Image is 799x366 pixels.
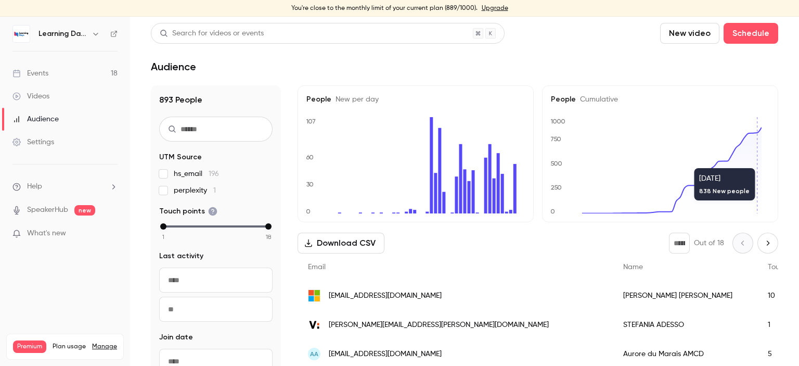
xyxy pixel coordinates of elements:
[550,135,561,143] text: 750
[160,28,264,39] div: Search for videos or events
[660,23,719,44] button: New video
[53,343,86,351] span: Plan usage
[162,232,164,242] span: 1
[308,319,320,331] img: virgilio.it
[12,68,48,79] div: Events
[576,96,618,103] span: Cumulative
[329,349,442,360] span: [EMAIL_ADDRESS][DOMAIN_NAME]
[329,291,442,301] span: [EMAIL_ADDRESS][DOMAIN_NAME]
[306,94,525,105] h5: People
[265,223,272,230] div: max
[266,232,271,242] span: 18
[613,310,757,339] div: STEFANIA ADESSO
[551,94,769,105] h5: People
[209,170,219,178] span: 196
[38,29,87,39] h6: Learning Days
[105,229,118,238] iframe: Noticeable Trigger
[159,251,203,261] span: Last activity
[92,343,117,351] a: Manage
[308,263,326,271] span: Email
[159,206,217,217] span: Touch points
[306,154,314,161] text: 60
[13,340,46,353] span: Premium
[757,233,778,254] button: Next page
[724,23,778,44] button: Schedule
[306,208,311,215] text: 0
[12,91,49,102] div: Videos
[174,169,219,179] span: hs_email
[12,181,118,192] li: help-dropdown-opener
[329,320,549,331] span: [PERSON_NAME][EMAIL_ADDRESS][PERSON_NAME][DOMAIN_NAME]
[159,332,193,343] span: Join date
[331,96,379,103] span: New per day
[27,228,66,239] span: What's new
[74,205,95,216] span: new
[310,349,318,359] span: AA
[308,289,320,302] img: outlook.fr
[159,94,273,106] h1: 893 People
[550,208,555,215] text: 0
[694,238,724,248] p: Out of 18
[306,118,316,125] text: 107
[613,281,757,310] div: [PERSON_NAME] [PERSON_NAME]
[12,137,54,147] div: Settings
[174,185,216,196] span: perplexity
[160,223,166,230] div: min
[12,114,59,124] div: Audience
[13,26,30,42] img: Learning Days
[550,118,565,125] text: 1000
[551,184,562,191] text: 250
[482,4,508,12] a: Upgrade
[213,187,216,194] span: 1
[306,181,314,188] text: 30
[298,233,384,254] button: Download CSV
[623,263,643,271] span: Name
[27,205,68,216] a: SpeakerHub
[159,152,202,162] span: UTM Source
[27,181,42,192] span: Help
[151,60,196,73] h1: Audience
[550,160,562,167] text: 500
